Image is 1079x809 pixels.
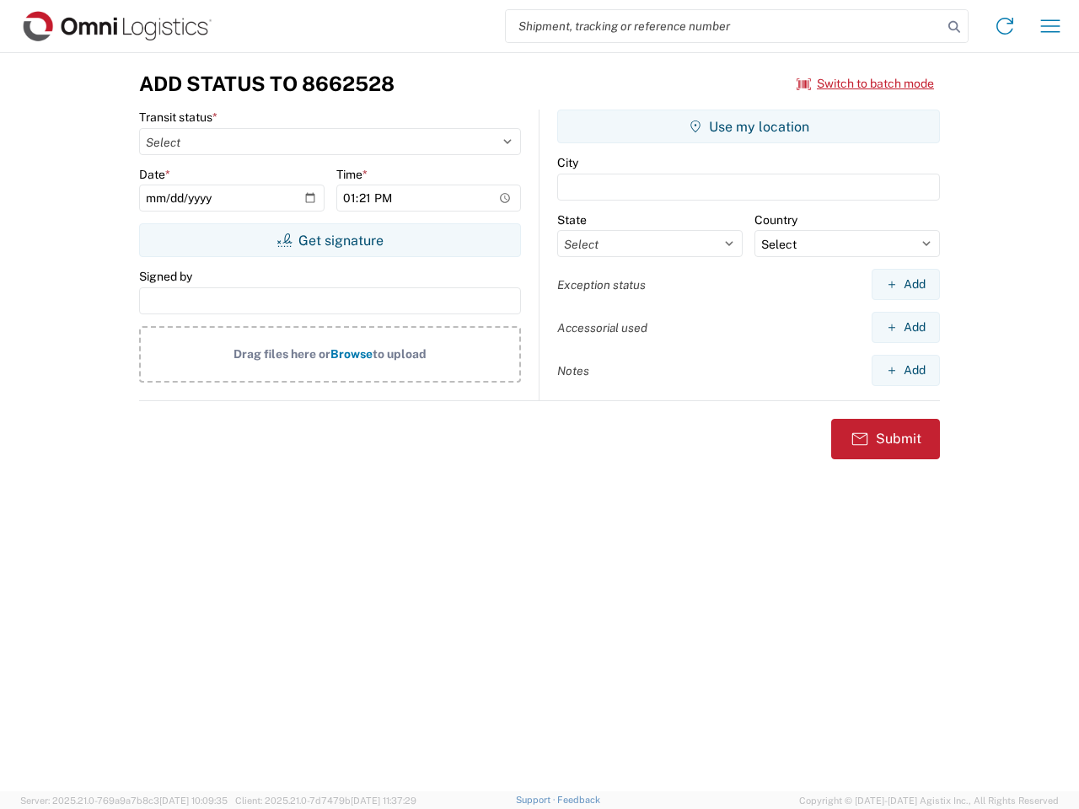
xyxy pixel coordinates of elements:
[139,167,170,182] label: Date
[139,72,395,96] h3: Add Status to 8662528
[557,320,647,335] label: Accessorial used
[557,363,589,378] label: Notes
[20,796,228,806] span: Server: 2025.21.0-769a9a7b8c3
[506,10,942,42] input: Shipment, tracking or reference number
[557,795,600,805] a: Feedback
[872,355,940,386] button: Add
[351,796,416,806] span: [DATE] 11:37:29
[159,796,228,806] span: [DATE] 10:09:35
[139,269,192,284] label: Signed by
[557,212,587,228] label: State
[797,70,934,98] button: Switch to batch mode
[799,793,1059,808] span: Copyright © [DATE]-[DATE] Agistix Inc., All Rights Reserved
[139,110,217,125] label: Transit status
[872,312,940,343] button: Add
[557,155,578,170] label: City
[831,419,940,459] button: Submit
[516,795,558,805] a: Support
[557,277,646,292] label: Exception status
[872,269,940,300] button: Add
[557,110,940,143] button: Use my location
[754,212,797,228] label: Country
[373,347,427,361] span: to upload
[336,167,368,182] label: Time
[235,796,416,806] span: Client: 2025.21.0-7d7479b
[234,347,330,361] span: Drag files here or
[139,223,521,257] button: Get signature
[330,347,373,361] span: Browse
